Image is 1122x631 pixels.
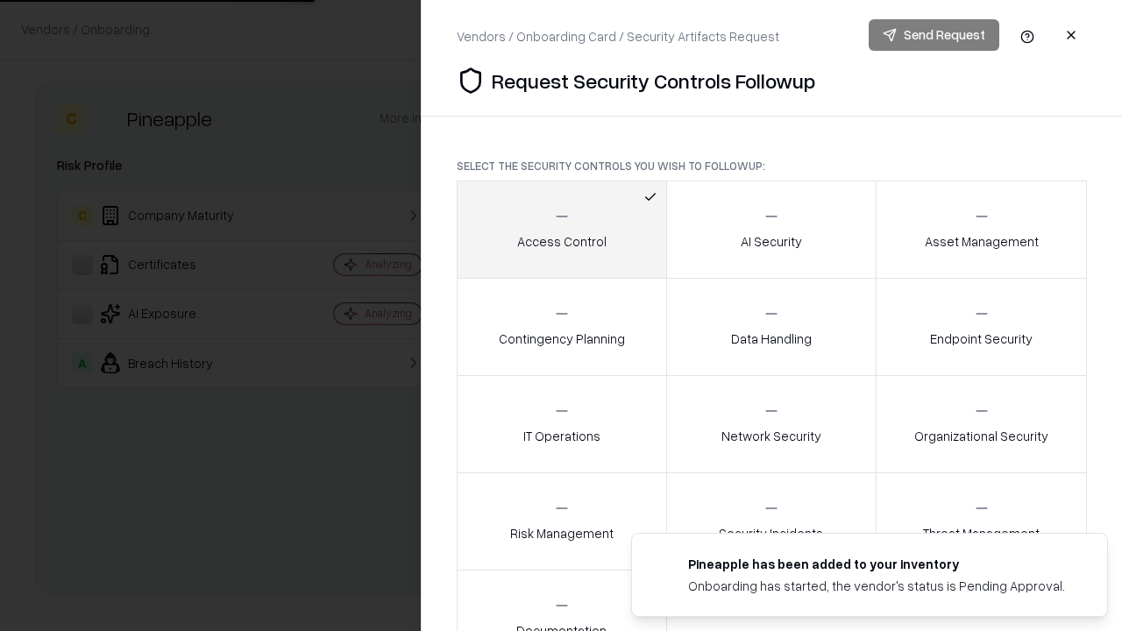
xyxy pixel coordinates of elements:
[876,181,1087,279] button: Asset Management
[930,330,1033,348] p: Endpoint Security
[741,232,802,251] p: AI Security
[510,524,614,542] p: Risk Management
[914,427,1048,445] p: Organizational Security
[457,278,667,376] button: Contingency Planning
[731,330,812,348] p: Data Handling
[653,555,674,576] img: pineappleenergy.com
[925,232,1039,251] p: Asset Management
[666,472,877,571] button: Security Incidents
[876,472,1087,571] button: Threat Management
[523,427,600,445] p: IT Operations
[666,181,877,279] button: AI Security
[457,27,779,46] div: Vendors / Onboarding Card / Security Artifacts Request
[499,330,625,348] p: Contingency Planning
[492,67,815,95] p: Request Security Controls Followup
[876,375,1087,473] button: Organizational Security
[688,577,1065,595] div: Onboarding has started, the vendor's status is Pending Approval.
[666,278,877,376] button: Data Handling
[876,278,1087,376] button: Endpoint Security
[721,427,821,445] p: Network Security
[666,375,877,473] button: Network Security
[457,375,667,473] button: IT Operations
[719,524,823,542] p: Security Incidents
[688,555,1065,573] div: Pineapple has been added to your inventory
[457,181,667,279] button: Access Control
[923,524,1040,542] p: Threat Management
[517,232,607,251] p: Access Control
[457,159,1087,174] p: Select the security controls you wish to followup:
[457,472,667,571] button: Risk Management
